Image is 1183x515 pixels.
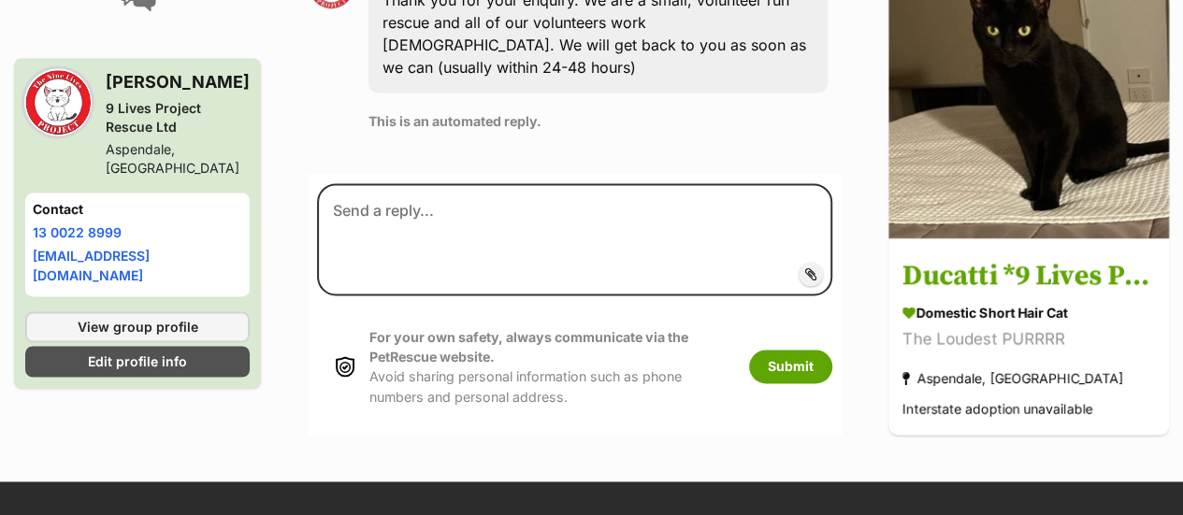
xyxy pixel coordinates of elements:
p: This is an automated reply. [368,111,828,131]
button: Submit [749,350,832,383]
p: Avoid sharing personal information such as phone numbers and personal address. [369,327,730,407]
span: View group profile [78,317,198,336]
span: Edit profile info [88,351,187,371]
a: Ducatti *9 Lives Project Rescue* Domestic Short Hair Cat The Loudest PURRRR Aspendale, [GEOGRAPHI... [888,241,1169,435]
h3: Ducatti *9 Lives Project Rescue* [902,255,1155,297]
div: The Loudest PURRRR [902,326,1155,351]
div: Aspendale, [GEOGRAPHIC_DATA] [902,365,1123,391]
div: 9 Lives Project Rescue Ltd [106,99,250,136]
h3: [PERSON_NAME] [106,69,250,95]
img: 9 Lives Project Rescue Ltd profile pic [25,69,91,135]
h4: Contact [33,200,242,219]
a: View group profile [25,311,250,342]
strong: For your own safety, always communicate via the PetRescue website. [369,329,688,365]
a: Edit profile info [25,346,250,377]
span: Interstate adoption unavailable [902,400,1092,416]
div: Aspendale, [GEOGRAPHIC_DATA] [106,140,250,178]
div: Domestic Short Hair Cat [902,302,1155,322]
a: [EMAIL_ADDRESS][DOMAIN_NAME] [33,248,150,283]
a: 13 0022 8999 [33,224,122,240]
